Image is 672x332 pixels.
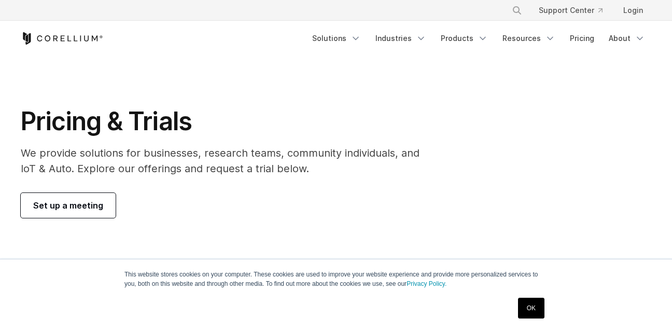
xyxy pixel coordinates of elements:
[407,280,446,287] a: Privacy Policy.
[564,29,600,48] a: Pricing
[124,270,548,288] p: This website stores cookies on your computer. These cookies are used to improve your website expe...
[615,1,651,20] a: Login
[518,298,544,319] a: OK
[499,1,651,20] div: Navigation Menu
[21,145,434,176] p: We provide solutions for businesses, research teams, community individuals, and IoT & Auto. Explo...
[21,32,103,45] a: Corellium Home
[306,29,651,48] div: Navigation Menu
[603,29,651,48] a: About
[530,1,611,20] a: Support Center
[369,29,432,48] a: Industries
[21,193,116,218] a: Set up a meeting
[306,29,367,48] a: Solutions
[508,1,526,20] button: Search
[435,29,494,48] a: Products
[21,106,434,137] h1: Pricing & Trials
[33,199,103,212] span: Set up a meeting
[496,29,562,48] a: Resources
